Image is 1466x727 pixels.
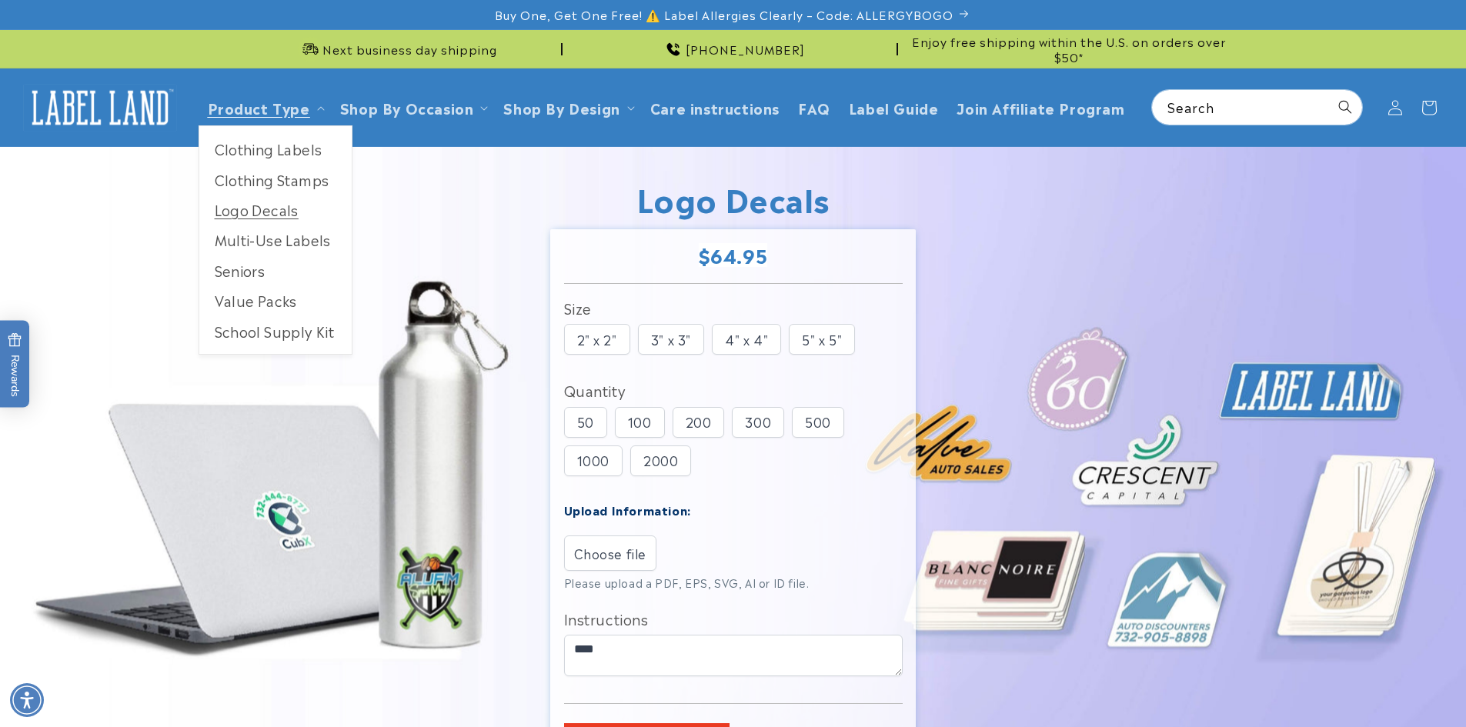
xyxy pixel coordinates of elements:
div: 1000 [564,445,623,476]
button: Search [1328,90,1362,124]
div: 100 [615,407,665,438]
div: Please upload a PDF, EPS, SVG, AI or ID file. [564,575,903,591]
div: Announcement [904,30,1234,68]
a: Label Guide [840,89,948,125]
a: Clothing Labels [199,134,352,164]
a: Join Affiliate Program [947,89,1134,125]
span: [PHONE_NUMBER] [686,42,805,57]
div: 2000 [630,445,691,476]
iframe: Gorgias Floating Chat [1143,655,1451,712]
span: Next business day shipping [322,42,497,57]
summary: Shop By Design [494,89,640,125]
div: Announcement [233,30,563,68]
img: Label Land [23,84,177,132]
div: 2" x 2" [564,324,630,355]
a: Value Packs [199,285,352,315]
a: Product Type [208,97,310,118]
a: FAQ [789,89,840,125]
a: Multi-Use Labels [199,225,352,255]
div: 5" x 5" [789,324,855,355]
span: Buy One, Get One Free! ⚠️ Label Allergies Clearly – Code: ALLERGYBOGO [495,7,953,22]
div: Announcement [569,30,898,68]
summary: Product Type [199,89,331,125]
div: 4" x 4" [712,324,781,355]
h1: Logo Decals [550,178,916,218]
div: 500 [792,407,844,438]
span: Label Guide [849,98,939,116]
div: Size [564,295,903,320]
a: Care instructions [641,89,789,125]
div: 50 [564,407,607,438]
div: 300 [732,407,784,438]
a: Logo Decals [199,195,352,225]
div: 3" x 3" [638,324,704,355]
a: Clothing Stamps [199,165,352,195]
span: $64.95 [699,243,768,267]
a: Label Land [18,78,183,137]
div: Quantity [564,378,903,402]
span: Care instructions [650,98,780,116]
span: Choose file [574,544,647,562]
span: Join Affiliate Program [957,98,1124,116]
a: Shop By Design [503,97,619,118]
span: Enjoy free shipping within the U.S. on orders over $50* [904,34,1234,64]
label: Instructions [564,606,903,631]
div: 200 [673,407,725,438]
span: FAQ [798,98,830,116]
label: Upload Information: [564,501,691,519]
summary: Shop By Occasion [331,89,495,125]
span: Shop By Occasion [340,98,474,116]
span: Rewards [8,332,22,396]
a: Seniors [199,255,352,285]
a: School Supply Kit [199,316,352,346]
div: Accessibility Menu [10,683,44,717]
